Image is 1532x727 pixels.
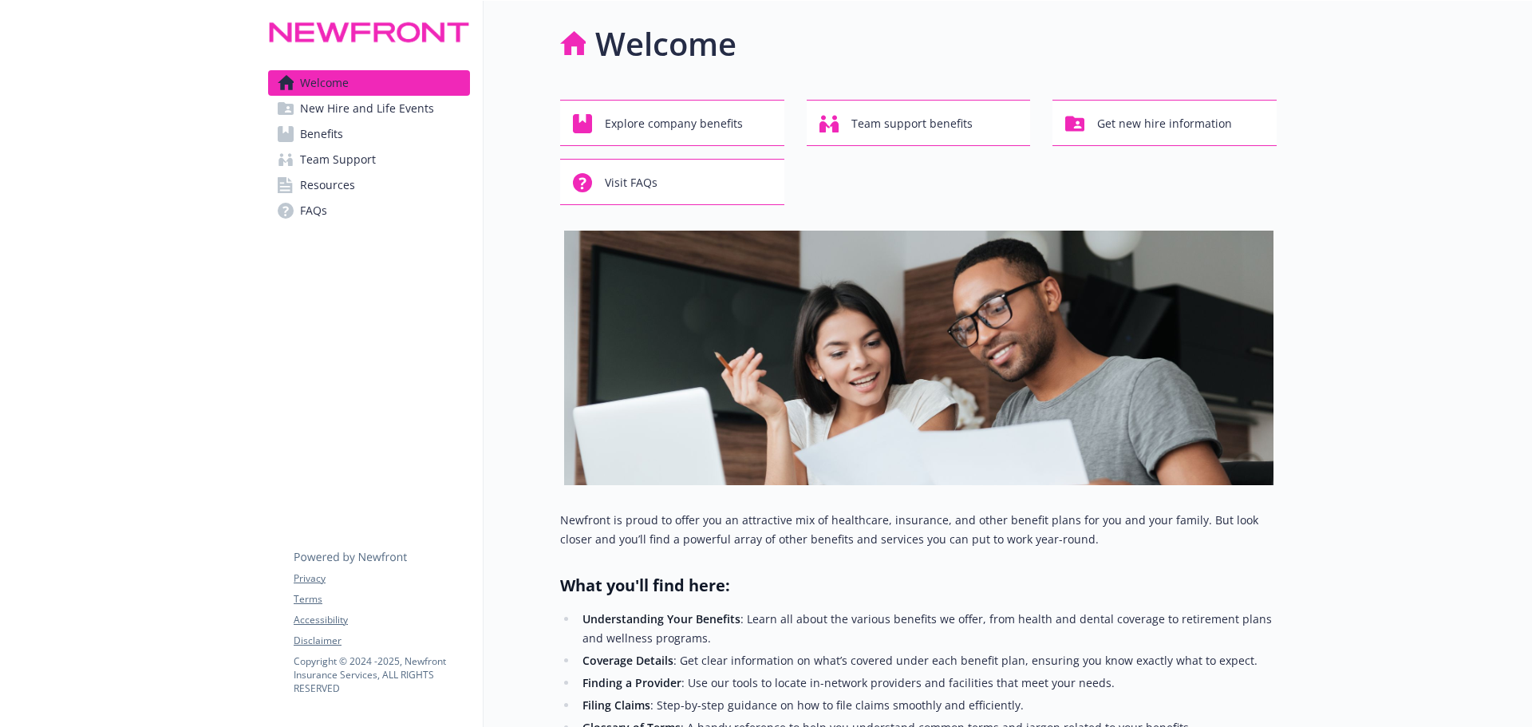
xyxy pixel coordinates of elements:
span: Team support benefits [851,109,973,139]
span: Benefits [300,121,343,147]
span: Resources [300,172,355,198]
a: FAQs [268,198,470,223]
span: Visit FAQs [605,168,657,198]
span: FAQs [300,198,327,223]
a: Privacy [294,571,469,586]
button: Get new hire information [1052,100,1277,146]
span: Get new hire information [1097,109,1232,139]
li: : Use our tools to locate in-network providers and facilities that meet your needs. [578,674,1277,693]
button: Team support benefits [807,100,1031,146]
strong: Filing Claims [582,697,650,713]
button: Explore company benefits [560,100,784,146]
a: Accessibility [294,613,469,627]
li: : Step-by-step guidance on how to file claims smoothly and efficiently. [578,696,1277,715]
h1: Welcome [595,20,736,68]
strong: Coverage Details [582,653,673,668]
a: Disclaimer [294,634,469,648]
span: Welcome [300,70,349,96]
li: : Get clear information on what’s covered under each benefit plan, ensuring you know exactly what... [578,651,1277,670]
a: New Hire and Life Events [268,96,470,121]
strong: Finding a Provider [582,675,681,690]
a: Benefits [268,121,470,147]
li: : Learn all about the various benefits we offer, from health and dental coverage to retirement pl... [578,610,1277,648]
a: Team Support [268,147,470,172]
a: Welcome [268,70,470,96]
span: New Hire and Life Events [300,96,434,121]
button: Visit FAQs [560,159,784,205]
a: Terms [294,592,469,606]
img: overview page banner [564,231,1273,485]
p: Newfront is proud to offer you an attractive mix of healthcare, insurance, and other benefit plan... [560,511,1277,549]
h2: What you'll find here: [560,575,1277,597]
span: Explore company benefits [605,109,743,139]
p: Copyright © 2024 - 2025 , Newfront Insurance Services, ALL RIGHTS RESERVED [294,654,469,695]
span: Team Support [300,147,376,172]
strong: Understanding Your Benefits [582,611,740,626]
a: Resources [268,172,470,198]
